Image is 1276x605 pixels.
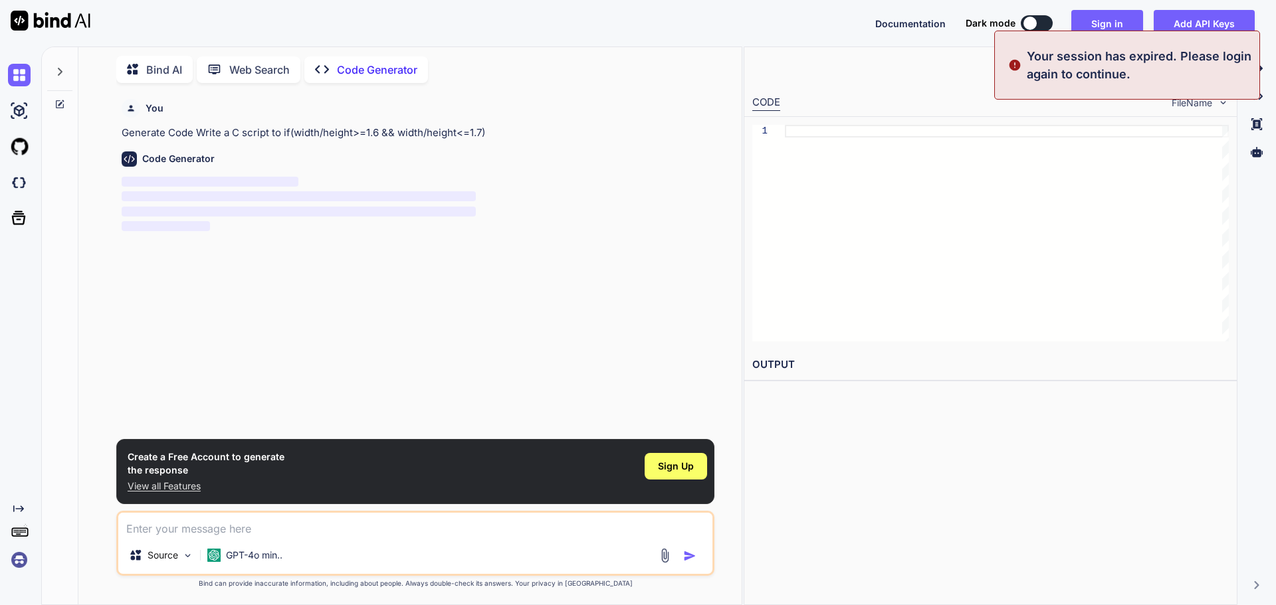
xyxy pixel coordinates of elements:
[148,549,178,562] p: Source
[146,62,182,78] p: Bind AI
[146,102,163,115] h6: You
[337,62,417,78] p: Code Generator
[122,177,298,187] span: ‌
[1071,10,1143,37] button: Sign in
[116,578,714,588] p: Bind can provide inaccurate information, including about people. Always double-check its answers....
[966,17,1015,30] span: Dark mode
[142,152,215,165] h6: Code Generator
[8,135,31,158] img: githubLight
[875,17,946,31] button: Documentation
[8,100,31,122] img: ai-studio
[182,550,193,561] img: Pick Models
[229,62,290,78] p: Web Search
[1008,47,1021,83] img: alert
[128,479,284,493] p: View all Features
[207,549,221,562] img: GPT-4o mini
[226,549,282,562] p: GPT-4o min..
[752,95,780,111] div: CODE
[128,450,284,477] h1: Create a Free Account to generate the response
[1218,97,1229,108] img: chevron down
[657,548,673,563] img: attachment
[122,126,712,141] p: Generate Code Write a C script to if(width/height>=1.6 && width/height<=1.7)
[8,171,31,194] img: darkCloudIdeIcon
[8,549,31,571] img: signin
[1027,47,1251,83] p: Your session has expired. Please login again to continue.
[11,11,90,31] img: Bind AI
[122,221,210,231] span: ‌
[1172,96,1212,110] span: FileName
[683,549,696,562] img: icon
[744,349,1237,381] h2: OUTPUT
[1154,10,1255,37] button: Add API Keys
[122,207,476,216] span: ‌
[875,18,946,29] span: Documentation
[752,125,768,137] div: 1
[658,460,694,473] span: Sign Up
[8,64,31,86] img: chat
[122,191,476,201] span: ‌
